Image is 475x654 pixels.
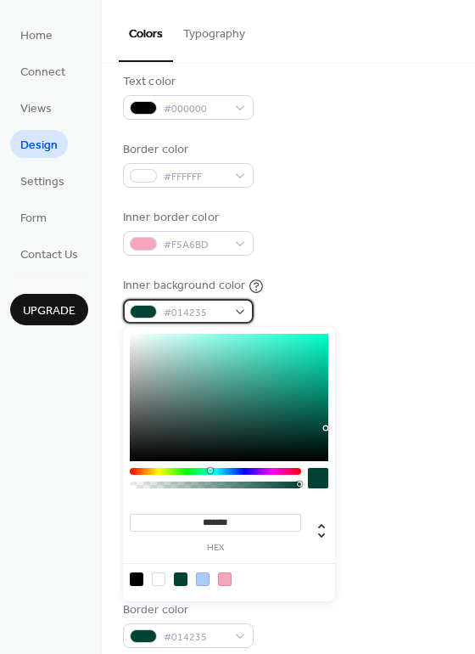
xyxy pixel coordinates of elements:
div: Border color [123,141,250,159]
a: Settings [10,166,75,195]
a: Form [10,203,57,231]
div: rgb(1, 66, 53) [174,572,187,586]
span: #014235 [164,629,226,646]
a: Contact Us [10,240,88,268]
label: hex [130,544,301,553]
span: #014235 [164,304,226,322]
span: #FFFFFF [164,168,226,186]
div: rgb(171, 203, 255) [196,572,210,586]
a: Design [10,130,68,158]
span: Views [20,100,52,118]
a: Home [10,20,63,48]
div: Border color [123,601,250,619]
a: Views [10,93,62,121]
span: #F5A6BD [164,236,226,254]
span: Connect [20,64,65,82]
span: Design [20,137,58,155]
div: rgb(245, 166, 189) [218,572,232,586]
span: Upgrade [23,302,75,320]
div: Inner background color [123,277,245,295]
div: Text color [123,73,250,91]
span: Contact Us [20,246,78,264]
span: Home [20,27,53,45]
div: rgb(0, 0, 0) [130,572,143,586]
div: Inner border color [123,209,250,227]
span: #000000 [164,100,226,118]
button: Upgrade [10,294,88,325]
a: Connect [10,57,75,85]
div: rgb(255, 255, 255) [152,572,165,586]
span: Settings [20,173,64,191]
span: Form [20,210,47,228]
